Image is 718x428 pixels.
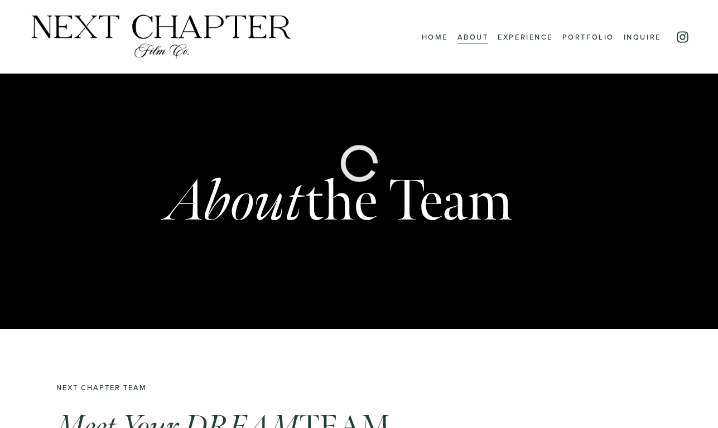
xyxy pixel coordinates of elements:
code: Next Chapter Team [56,382,147,392]
a: Instagram [676,30,690,44]
a: About [457,30,489,44]
em: About [166,166,305,238]
a: Portfolio [562,30,614,44]
a: Experience [498,30,553,44]
a: Home [422,30,448,44]
img: Next Chapter Film Co. [28,13,293,61]
a: Inquire [624,30,661,44]
h1: the Team [166,173,513,231]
